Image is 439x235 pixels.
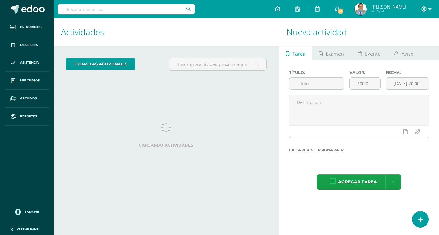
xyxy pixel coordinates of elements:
[279,46,312,60] a: Tarea
[58,4,195,14] input: Busca un usuario...
[5,108,49,126] a: Reportes
[20,25,42,29] span: Estudiantes
[289,148,429,152] label: La tarea se asignará a:
[20,60,39,65] span: Asistencia
[5,72,49,90] a: Mis cursos
[337,8,344,15] span: 42
[312,46,351,60] a: Examen
[355,3,367,15] img: 219bdcb1a3e4d06700ae7d5ab62fa881.png
[5,54,49,72] a: Asistencia
[365,47,381,61] span: Evento
[20,114,37,119] span: Reportes
[371,4,406,10] span: [PERSON_NAME]
[287,18,432,46] h1: Nueva actividad
[66,58,135,70] a: todas las Actividades
[349,70,381,75] label: Valor:
[20,96,37,101] span: Archivos
[20,78,40,83] span: Mis cursos
[371,9,406,14] span: Mi Perfil
[7,208,46,216] a: Soporte
[61,18,272,46] h1: Actividades
[350,78,380,89] input: Puntos máximos
[386,70,429,75] label: Fecha:
[402,47,414,61] span: Aviso
[351,46,387,60] a: Evento
[17,227,40,231] span: Cerrar panel
[66,143,267,147] label: Cargando actividades
[387,46,420,60] a: Aviso
[326,47,344,61] span: Examen
[25,210,39,214] span: Soporte
[5,36,49,54] a: Disciplina
[169,58,266,70] input: Busca una actividad próxima aquí...
[386,78,429,89] input: Fecha de entrega
[289,78,344,89] input: Título
[338,175,377,189] span: Agregar tarea
[5,90,49,108] a: Archivos
[20,43,38,47] span: Disciplina
[5,18,49,36] a: Estudiantes
[292,47,305,61] span: Tarea
[289,70,344,75] label: Título:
